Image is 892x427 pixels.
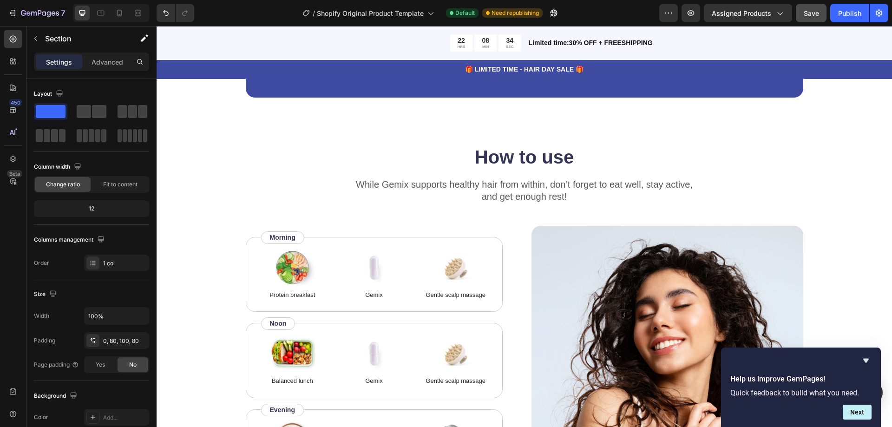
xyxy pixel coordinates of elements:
[98,350,174,360] p: Balanced lunch
[46,180,80,189] span: Change ratio
[103,180,138,189] span: Fit to content
[730,388,872,397] p: Quick feedback to build what you need.
[34,361,79,369] div: Page padding
[804,9,819,17] span: Save
[103,414,147,422] div: Add...
[113,293,130,302] p: Noon
[34,336,55,345] div: Padding
[838,8,861,18] div: Publish
[34,288,59,301] div: Size
[194,309,241,346] img: gempages_583688046814167892-5a27f4fd-2b78-44b7-91be-b2ad9abd1c02.png
[730,355,872,420] div: Help us improve GemPages!
[179,264,256,274] p: Gemix
[34,161,83,173] div: Column width
[34,259,49,267] div: Order
[46,57,72,67] p: Settings
[317,8,424,18] span: Shopify Original Product Template
[34,390,79,402] div: Background
[61,7,65,19] p: 7
[730,374,872,385] h2: Help us improve GemPages!
[860,355,872,366] button: Hide survey
[96,361,105,369] span: Yes
[34,312,49,320] div: Width
[276,309,322,346] img: gempages_583688046814167892-66b45b0a-9465-41bf-9f02-e88f71290a89.png
[9,99,22,106] div: 450
[830,4,869,22] button: Publish
[712,8,771,18] span: Assigned Products
[113,207,139,217] p: Morning
[7,170,22,177] div: Beta
[261,264,337,274] p: Gentle scalp massage
[36,202,147,215] div: 12
[92,57,123,67] p: Advanced
[103,259,147,268] div: 1 col
[129,361,137,369] span: No
[455,9,475,17] span: Default
[157,26,892,427] iframe: Design area
[157,4,194,22] div: Undo/Redo
[313,8,315,18] span: /
[704,4,792,22] button: Assigned Products
[34,88,65,100] div: Layout
[85,308,149,324] input: Auto
[112,309,159,346] img: gempages_583688046814167892-16b4559e-1f64-4e11-98b3-885e9bc19188.png
[34,234,106,246] div: Columns management
[276,223,322,260] img: gempages_583688046814167892-66b45b0a-9465-41bf-9f02-e88f71290a89.png
[843,405,872,420] button: Next question
[492,9,539,17] span: Need republishing
[103,337,147,345] div: 0, 80, 100, 80
[796,4,826,22] button: Save
[261,350,337,360] p: Gentle scalp massage
[113,379,138,389] p: Evening
[34,413,48,421] div: Color
[179,350,256,360] p: Gemix
[194,223,241,260] img: gempages_583688046814167892-5a27f4fd-2b78-44b7-91be-b2ad9abd1c02.png
[4,4,69,22] button: 7
[45,33,121,44] p: Section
